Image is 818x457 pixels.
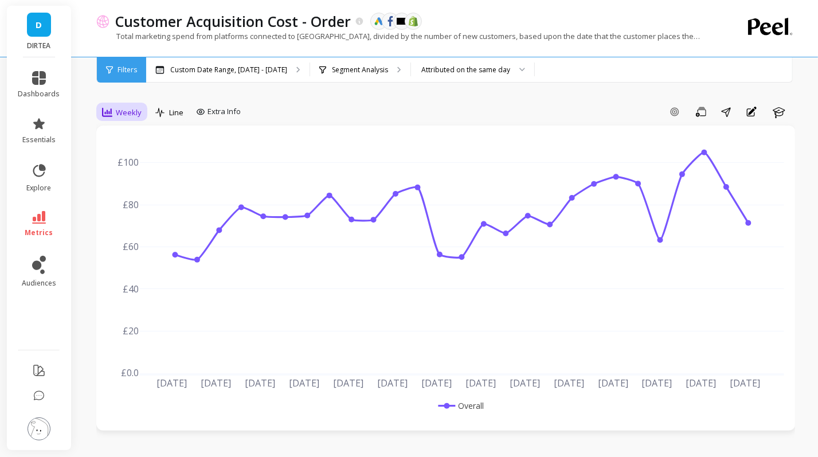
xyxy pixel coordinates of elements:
span: essentials [22,135,56,144]
img: api.shopify.svg [408,16,418,26]
span: Weekly [116,107,142,118]
p: Customer Acquisition Cost - Order [115,11,351,31]
p: Segment Analysis [332,65,388,75]
img: api.klaviyo.svg [397,18,407,25]
p: Total marketing spend from platforms connected to [GEOGRAPHIC_DATA], divided by the number of new... [96,31,701,41]
span: D [36,18,42,32]
span: Extra Info [208,106,241,118]
p: DIRTEA [18,41,60,50]
img: profile picture [28,417,50,440]
div: Attributed on the same day [421,64,510,75]
span: Line [169,107,183,118]
span: explore [27,183,52,193]
span: dashboards [18,89,60,99]
span: metrics [25,228,53,237]
p: Custom Date Range, [DATE] - [DATE] [170,65,287,75]
span: audiences [22,279,56,288]
img: api.google.svg [374,16,384,26]
img: api.fb.svg [385,16,396,26]
span: Filters [118,65,137,75]
img: header icon [96,14,109,28]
